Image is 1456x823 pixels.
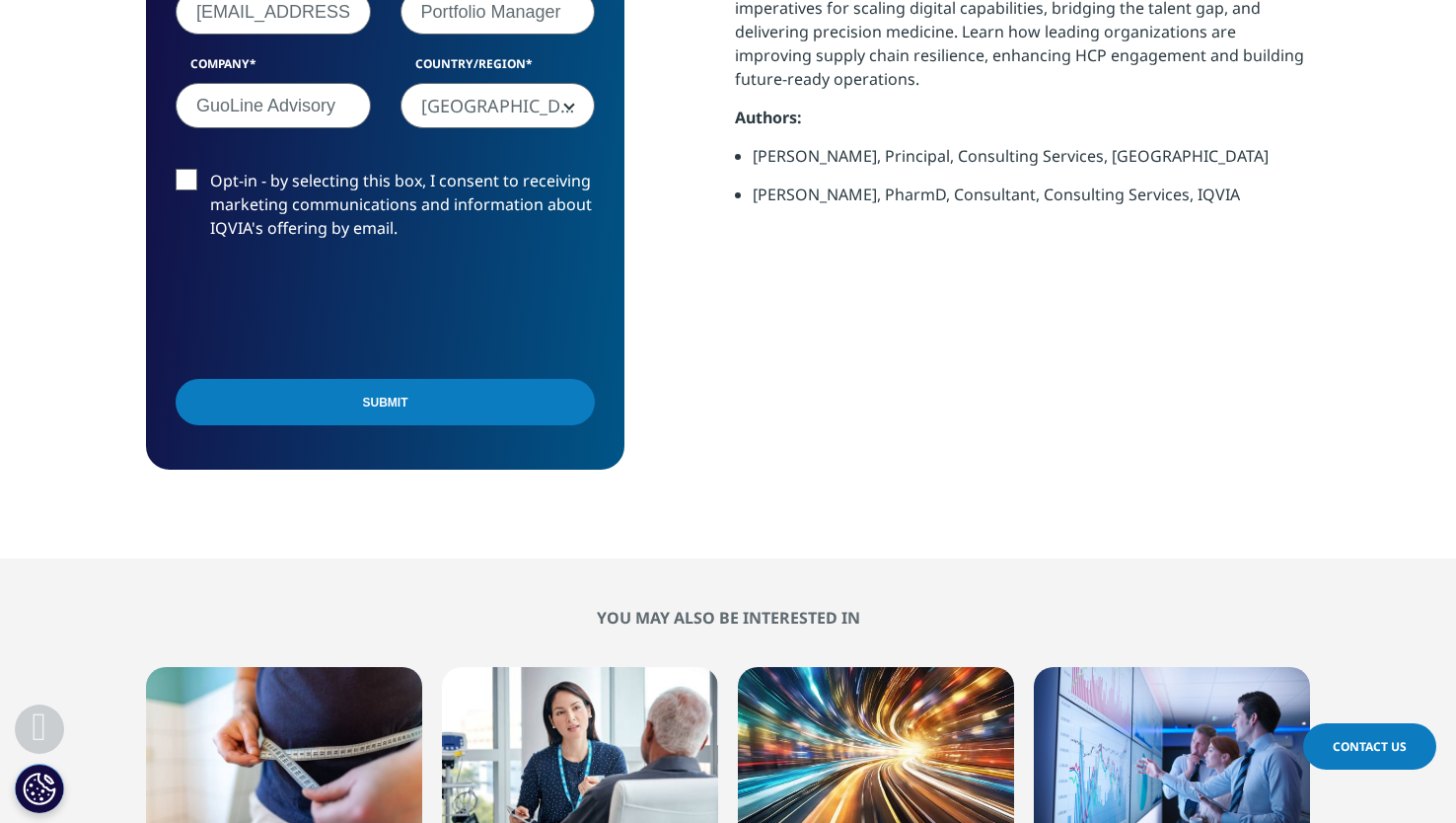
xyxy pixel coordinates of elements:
[400,55,596,83] label: Country/Region
[400,83,596,128] span: Singapore
[176,379,595,425] input: Submit
[1333,738,1407,755] span: Contact Us
[176,55,371,83] label: Company
[753,144,1310,183] li: [PERSON_NAME], Principal, Consulting Services, [GEOGRAPHIC_DATA]
[735,107,802,128] strong: Authors:
[15,764,64,813] button: Cookies Settings
[176,271,475,348] iframe: reCAPTCHA
[146,608,1310,628] h2: You may also be interested in
[401,84,595,129] span: Singapore
[753,183,1310,221] li: [PERSON_NAME], PharmD, Consultant, Consulting Services, IQVIA
[176,169,595,251] label: Opt-in - by selecting this box, I consent to receiving marketing communications and information a...
[1303,723,1436,770] a: Contact Us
